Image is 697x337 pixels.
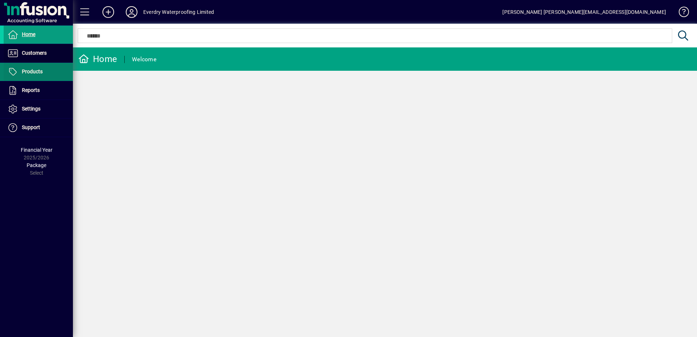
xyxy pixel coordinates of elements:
a: Knowledge Base [673,1,688,25]
a: Customers [4,44,73,62]
span: Financial Year [21,147,52,153]
span: Package [27,162,46,168]
span: Customers [22,50,47,56]
span: Home [22,31,35,37]
div: [PERSON_NAME] [PERSON_NAME][EMAIL_ADDRESS][DOMAIN_NAME] [502,6,666,18]
a: Reports [4,81,73,100]
a: Products [4,63,73,81]
button: Add [97,5,120,19]
div: Everdry Waterproofing Limited [143,6,214,18]
a: Support [4,119,73,137]
div: Welcome [132,54,156,65]
button: Profile [120,5,143,19]
a: Settings [4,100,73,118]
span: Support [22,124,40,130]
span: Products [22,69,43,74]
div: Home [78,53,117,65]
span: Reports [22,87,40,93]
span: Settings [22,106,40,112]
